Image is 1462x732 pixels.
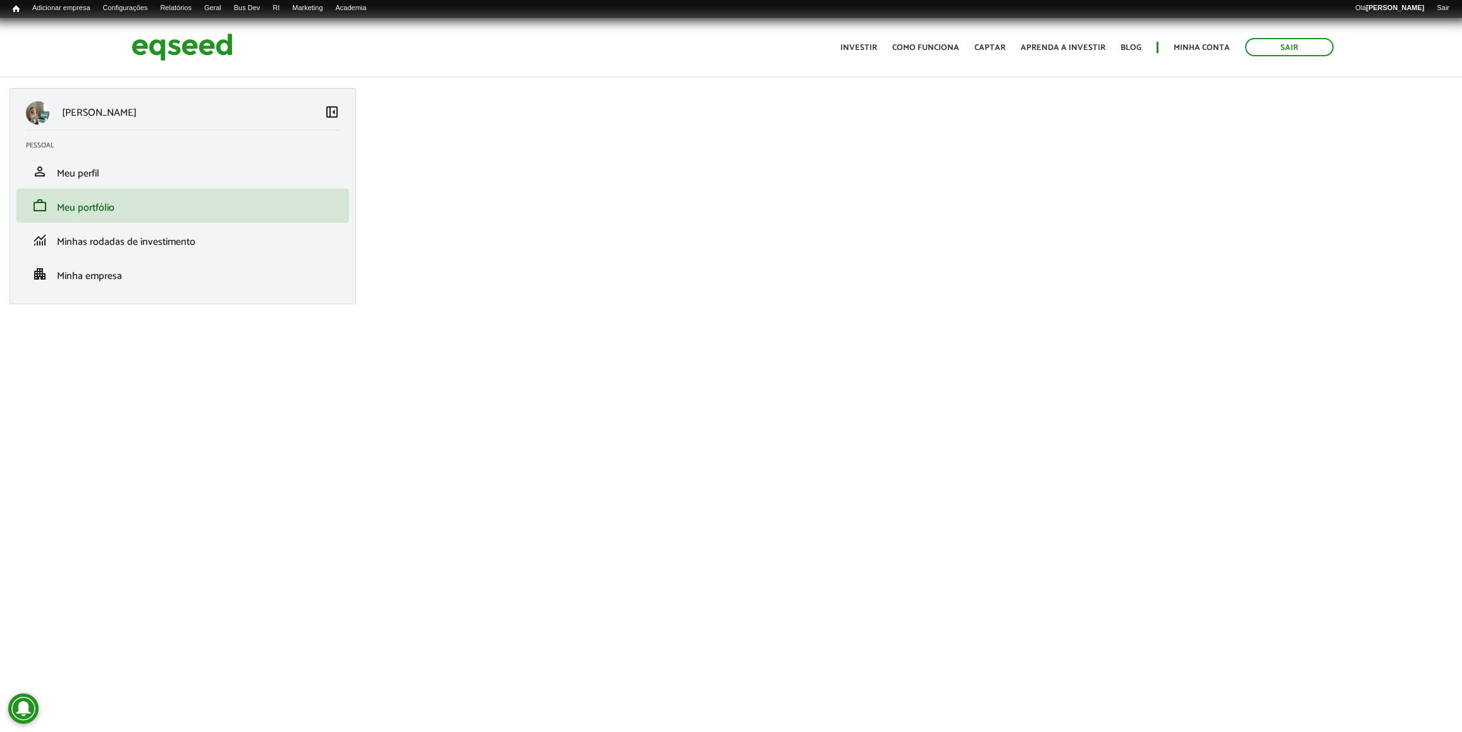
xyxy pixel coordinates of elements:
a: Sair [1245,38,1334,56]
a: RI [266,3,286,13]
span: work [32,198,47,213]
span: Minha empresa [57,268,122,285]
a: workMeu portfólio [26,198,340,213]
span: monitoring [32,232,47,247]
a: Bus Dev [228,3,267,13]
a: Marketing [286,3,329,13]
li: Minha empresa [16,257,349,291]
span: Início [13,4,20,13]
strong: [PERSON_NAME] [1366,4,1424,11]
a: monitoringMinhas rodadas de investimento [26,232,340,247]
span: left_panel_close [324,104,340,120]
li: Meu portfólio [16,189,349,223]
a: Configurações [97,3,154,13]
a: Minha conta [1174,44,1230,52]
a: Geral [198,3,228,13]
a: Academia [329,3,373,13]
li: Meu perfil [16,154,349,189]
a: Colapsar menu [324,104,340,122]
a: personMeu perfil [26,164,340,179]
span: person [32,164,47,179]
a: apartmentMinha empresa [26,266,340,282]
a: Captar [974,44,1005,52]
a: Blog [1121,44,1141,52]
a: Adicionar empresa [26,3,97,13]
a: Sair [1430,3,1456,13]
h2: Pessoal [26,142,349,149]
span: Meu portfólio [57,199,114,216]
a: Como funciona [892,44,959,52]
p: [PERSON_NAME] [62,107,137,119]
span: apartment [32,266,47,282]
a: Aprenda a investir [1021,44,1105,52]
a: Início [6,3,26,15]
a: Investir [840,44,877,52]
img: EqSeed [132,30,233,64]
span: Minhas rodadas de investimento [57,233,195,251]
span: Meu perfil [57,165,99,182]
a: Olá[PERSON_NAME] [1349,3,1430,13]
a: Relatórios [154,3,197,13]
li: Minhas rodadas de investimento [16,223,349,257]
